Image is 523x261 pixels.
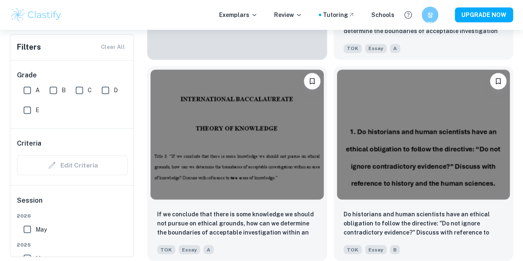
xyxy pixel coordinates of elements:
a: Tutoring [323,10,355,19]
a: Schools [371,10,394,19]
h6: Session [17,195,128,212]
button: Bookmark [304,73,320,89]
button: UPGRADE NOW [455,7,513,22]
div: Criteria filters are unavailable when searching by topic [17,155,128,175]
a: BookmarkIf we conclude that there is some knowledge we should not pursue on ethical grounds, how ... [147,66,327,261]
span: E [36,105,39,115]
button: 장지 [422,7,438,23]
span: Essay [365,44,387,53]
a: BookmarkDo historians and human scientists have an ethical obligation to follow the directive: "D... [334,66,513,261]
span: B [62,86,66,95]
h6: Grade [17,70,128,80]
img: TOK Essay example thumbnail: Do historians and human scientists have [337,69,510,199]
p: Exemplars [219,10,258,19]
span: A [390,44,400,53]
span: 2025 [17,241,128,248]
h6: 장지 [425,10,435,19]
img: TOK Essay example thumbnail: If we conclude that there is some knowle [150,69,324,199]
span: TOK [344,245,362,254]
h6: Criteria [17,139,41,148]
img: Clastify logo [10,7,62,23]
span: D [114,86,118,95]
span: Essay [179,245,200,254]
span: 2026 [17,212,128,219]
span: C [88,86,92,95]
span: TOK [344,44,362,53]
p: Do historians and human scientists have an ethical obligation to follow the directive: "Do not ig... [344,209,504,237]
button: Help and Feedback [401,8,415,22]
button: Bookmark [490,73,506,89]
span: B [390,245,400,254]
p: If we conclude that there is some knowledge we should not pursue on ethical grounds, how can we d... [157,209,317,237]
h6: Filters [17,41,41,53]
span: May [36,225,47,234]
span: A [203,245,214,254]
span: TOK [157,245,175,254]
span: Essay [365,245,387,254]
span: A [36,86,40,95]
p: Review [274,10,302,19]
